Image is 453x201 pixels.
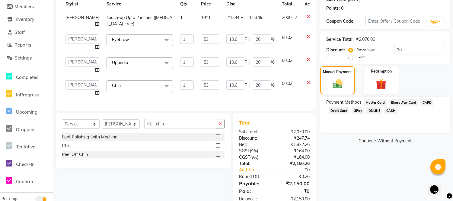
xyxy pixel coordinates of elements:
[16,161,35,167] span: Check-In
[128,60,131,65] a: x
[234,187,274,195] div: Paid:
[365,17,424,26] input: Enter Offer / Coupon Code
[251,155,257,160] span: 9%
[112,83,121,88] span: Chin
[14,55,32,61] span: Settings
[234,173,274,180] div: Round Off:
[180,15,183,20] span: 1
[112,60,128,65] span: Upperlip
[226,15,243,21] span: 215.94 F
[16,127,34,132] span: Dropped
[14,16,34,22] span: Inventory
[274,148,314,154] div: ₹164.00
[326,18,365,24] div: Coupon Code
[274,180,314,187] div: ₹2,150.00
[373,78,390,91] img: _gift.svg
[201,15,211,20] span: 1911
[341,5,343,11] div: 0
[234,129,274,135] div: Sub Total:
[234,141,274,148] div: Net:
[234,167,281,173] a: Add Tip
[16,92,39,98] span: InProgress
[326,5,340,11] div: Points:
[121,83,123,88] a: x
[329,107,349,114] span: Debit Card
[274,154,314,160] div: ₹164.00
[16,144,35,150] span: Tentative
[65,15,99,20] span: [PERSON_NAME]
[234,154,274,160] div: ( )
[129,37,132,42] a: x
[271,36,275,43] span: %
[234,135,274,141] div: Discount:
[282,15,297,20] span: 2000.17
[234,148,274,154] div: ( )
[2,196,18,201] span: Bookings
[107,15,172,27] span: Touch-up Upto 2 inches ([MEDICAL_DATA] Free)
[281,167,314,173] div: ₹0
[364,99,387,106] span: Master Card
[274,135,314,141] div: ₹247.74
[244,59,247,66] span: F
[427,17,444,26] button: Apply
[271,82,275,89] span: %
[62,143,71,149] div: Chin
[244,82,247,89] span: F
[282,35,292,40] span: 50.03
[420,99,433,106] span: CARD
[14,29,25,35] span: Staff
[326,99,362,105] span: Payment Methods
[326,47,345,53] div: Discount:
[274,187,314,195] div: ₹0
[251,148,257,153] span: 9%
[62,134,119,140] div: Foot Polishing (with Machine)
[274,129,314,135] div: ₹2,070.00
[2,29,51,36] a: Staff
[321,138,449,144] a: Continue Without Payment
[62,151,88,158] div: Peel Off Chin
[356,47,375,52] label: Percentage
[389,99,418,106] span: BharatPay Card
[239,120,253,126] span: Total
[14,42,31,48] span: Reports
[428,177,447,195] iframe: chat widget
[249,15,262,21] span: 11.3 %
[366,107,382,114] span: ONLINE
[356,36,375,43] div: ₹2,070.00
[249,82,250,89] span: |
[2,42,51,49] a: Reports
[249,36,250,43] span: |
[371,69,392,74] label: Redemption
[239,148,250,154] span: SGST
[323,69,352,75] label: Manual Payment
[234,160,274,167] div: Total:
[274,173,314,180] div: ₹0.26
[112,37,129,42] span: Eyebrow
[356,54,365,60] label: Fixed
[274,141,314,148] div: ₹1,822.26
[245,15,247,21] span: |
[326,36,354,43] div: Service Total:
[282,58,292,63] span: 50.03
[271,59,275,66] span: %
[384,107,397,114] span: CASH
[14,4,34,9] span: Members
[244,36,247,43] span: F
[2,55,51,62] a: Settings
[16,74,39,80] span: Completed
[239,154,250,160] span: CGST
[16,179,33,184] span: Confirm
[2,3,51,10] a: Members
[352,107,364,114] span: GPay
[234,180,274,187] div: Payable:
[16,109,37,115] span: Upcoming
[330,78,346,90] img: _cash.svg
[282,81,292,86] span: 50.03
[249,59,250,66] span: |
[144,119,216,128] input: Search or Scan
[2,16,51,23] a: Inventory
[274,160,314,167] div: ₹2,150.26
